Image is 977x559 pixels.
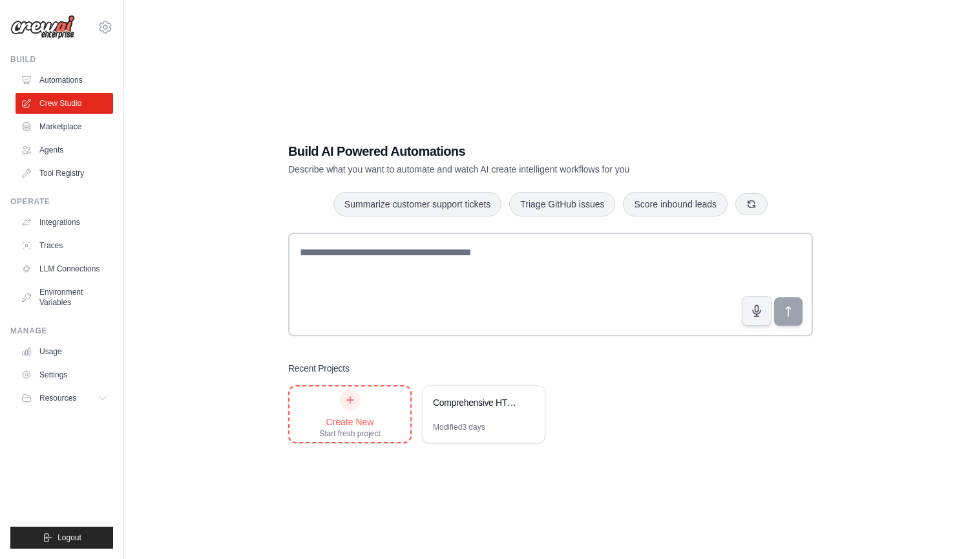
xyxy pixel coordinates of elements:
button: Logout [10,527,113,549]
a: Traces [16,235,113,256]
div: Start fresh project [319,428,381,439]
a: Tool Registry [16,163,113,184]
a: LLM Connections [16,258,113,279]
div: Modified 3 days [433,422,485,432]
button: Summarize customer support tickets [333,192,501,216]
span: Resources [39,393,76,403]
iframe: Chat Widget [912,497,977,559]
a: Crew Studio [16,93,113,114]
div: Build [10,54,113,65]
a: Automations [16,70,113,90]
a: Settings [16,364,113,385]
div: Operate [10,196,113,207]
button: Triage GitHub issues [509,192,615,216]
div: Comprehensive HTS Classification System [433,396,521,409]
div: Create New [319,416,381,428]
h1: Build AI Powered Automations [288,142,722,160]
button: Get new suggestions [735,193,768,215]
button: Score inbound leads [623,192,728,216]
h3: Recent Projects [288,362,350,375]
a: Agents [16,140,113,160]
div: Manage [10,326,113,336]
a: Marketplace [16,116,113,137]
button: Resources [16,388,113,408]
a: Integrations [16,212,113,233]
span: Logout [58,533,81,543]
a: Environment Variables [16,282,113,313]
img: Logo [10,15,75,39]
p: Describe what you want to automate and watch AI create intelligent workflows for you [288,163,722,176]
a: Usage [16,341,113,362]
button: Click to speak your automation idea [742,296,772,326]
